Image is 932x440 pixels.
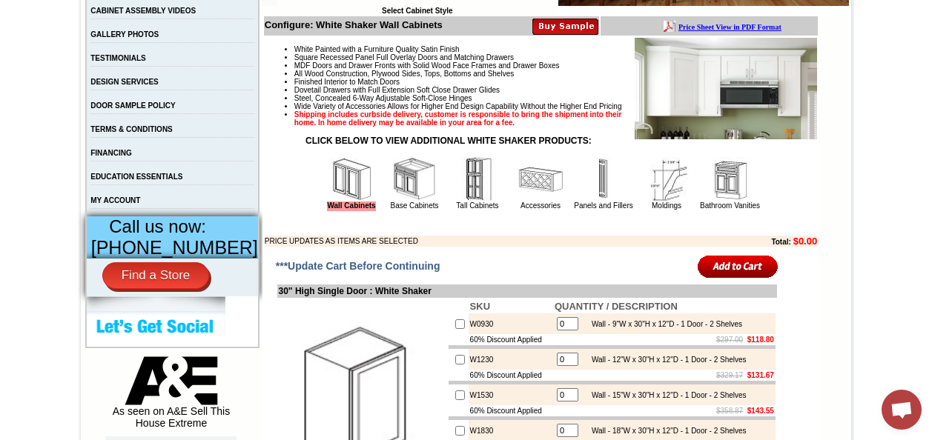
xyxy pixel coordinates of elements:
a: DOOR SAMPLE POLICY [90,101,175,110]
b: $0.00 [793,236,818,247]
img: Bathroom Vanities [707,157,752,201]
b: $131.67 [747,371,774,379]
span: [PHONE_NUMBER] [91,237,258,258]
td: Baycreek Gray [174,67,212,82]
b: $143.55 [747,407,774,415]
td: [PERSON_NAME] White Shaker [128,67,173,84]
a: Moldings [652,201,681,210]
td: Bellmonte Maple [214,67,252,82]
b: QUANTITY / DESCRIPTION [555,301,678,312]
li: All Wood Construction, Plywood Sides, Tops, Bottoms and Shelves [294,70,817,78]
li: White Painted with a Furniture Quality Satin Finish [294,45,817,53]
li: Wide Variety of Accessories Allows for Higher End Design Capability Without the Higher End Pricing [294,102,817,110]
a: Price Sheet View in PDF Format [17,2,120,15]
b: SKU [470,301,490,312]
input: Add to Cart [698,254,779,279]
img: Wall Cabinets [329,157,374,201]
td: [PERSON_NAME] Blue Shaker [254,67,300,84]
img: Product Image [635,38,817,139]
a: FINANCING [90,149,132,157]
a: DESIGN SERVICES [90,78,159,86]
img: Panels and Fillers [581,157,626,201]
td: PRICE UPDATES AS ITEMS ARE SELECTED [265,236,690,247]
img: Tall Cabinets [455,157,500,201]
td: 60% Discount Applied [469,334,553,345]
a: TESTIMONIALS [90,54,145,62]
li: Square Recessed Panel Full Overlay Doors and Matching Drawers [294,53,817,61]
li: Dovetail Drawers with Full Extension Soft Close Drawer Glides [294,86,817,94]
a: Tall Cabinets [456,201,498,210]
strong: Shipping includes curbside delivery, customer is responsible to bring the shipment into their hom... [294,110,622,127]
b: Price Sheet View in PDF Format [17,6,120,14]
td: W0930 [469,313,553,334]
a: Open chat [882,390,922,430]
s: $329.17 [716,371,743,379]
a: Wall Cabinets [327,201,375,211]
span: ***Update Cart Before Continuing [276,260,440,272]
div: Wall - 9"W x 30"H x 12"D - 1 Door - 2 Shelves [584,320,742,328]
li: Finished Interior to Match Doors [294,78,817,86]
a: Base Cabinets [390,201,438,210]
a: CABINET ASSEMBLY VIDEOS [90,7,196,15]
img: Accessories [518,157,563,201]
a: TERMS & CONDITIONS [90,125,173,133]
b: $118.80 [747,336,774,344]
div: Wall - 18"W x 30"H x 12"D - 1 Door - 2 Shelves [584,427,747,435]
li: MDF Doors and Drawer Fronts with Solid Wood Face Frames and Drawer Boxes [294,61,817,70]
a: Accessories [520,201,561,210]
b: Select Cabinet Style [382,7,453,15]
a: MY ACCOUNT [90,196,140,204]
div: As seen on A&E Sell This House Extreme [105,356,237,436]
a: Find a Store [102,262,210,289]
s: $358.87 [716,407,743,415]
a: Panels and Fillers [574,201,632,210]
b: Total: [771,238,790,246]
img: pdf.png [2,4,14,16]
td: W1230 [469,349,553,370]
a: Bathroom Vanities [700,201,760,210]
li: Steel, Concealed 6-Way Adjustable Soft-Close Hinges [294,94,817,102]
td: W1530 [469,384,553,405]
img: Moldings [644,157,689,201]
td: 60% Discount Applied [469,370,553,381]
img: Base Cabinets [392,157,437,201]
td: 30" High Single Door : White Shaker [277,284,777,298]
strong: CLICK BELOW TO VIEW ADDITIONAL WHITE SHAKER PRODUCTS: [305,136,592,146]
div: Wall - 12"W x 30"H x 12"D - 1 Door - 2 Shelves [584,356,747,364]
td: 60% Discount Applied [469,405,553,416]
b: Configure: White Shaker Wall Cabinets [265,19,443,30]
a: EDUCATION ESSENTIALS [90,173,182,181]
div: Wall - 15"W x 30"H x 12"D - 1 Door - 2 Shelves [584,391,747,399]
span: Call us now: [109,216,206,236]
s: $297.00 [716,336,743,344]
a: GALLERY PHOTOS [90,30,159,39]
td: [PERSON_NAME] Yellow Walnut [80,67,125,84]
td: Alabaster Shaker [40,67,78,82]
